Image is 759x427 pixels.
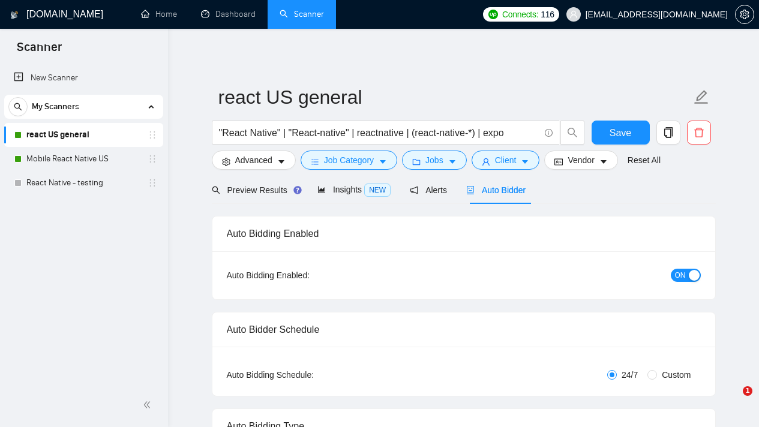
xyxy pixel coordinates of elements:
span: Custom [657,368,695,381]
input: Search Freelance Jobs... [219,125,539,140]
span: 1 [743,386,752,396]
input: Scanner name... [218,82,691,112]
span: bars [311,157,319,166]
span: Auto Bidder [466,185,526,195]
span: setting [736,10,754,19]
div: Auto Bidding Enabled: [227,269,385,282]
button: barsJob Categorycaret-down [301,151,397,170]
button: settingAdvancedcaret-down [212,151,296,170]
li: New Scanner [4,66,163,90]
span: holder [148,178,157,188]
span: info-circle [545,129,553,137]
span: Connects: [502,8,538,21]
span: ON [675,269,686,282]
a: Mobile React Native US [26,147,140,171]
span: Preview Results [212,185,298,195]
span: area-chart [317,185,326,194]
span: Vendor [568,154,594,167]
span: Client [495,154,517,167]
span: folder [412,157,421,166]
span: setting [222,157,230,166]
span: caret-down [277,157,286,166]
button: delete [687,121,711,145]
a: New Scanner [14,66,154,90]
span: Insights [317,185,391,194]
a: react US general [26,123,140,147]
span: robot [466,186,475,194]
span: 24/7 [617,368,643,381]
span: delete [688,127,710,138]
span: caret-down [448,157,457,166]
span: caret-down [379,157,387,166]
span: Advanced [235,154,272,167]
span: Job Category [324,154,374,167]
button: setting [735,5,754,24]
button: copy [656,121,680,145]
span: holder [148,130,157,140]
span: idcard [554,157,563,166]
span: user [569,10,578,19]
span: search [212,186,220,194]
span: My Scanners [32,95,79,119]
button: userClientcaret-down [472,151,540,170]
a: Reset All [628,154,661,167]
span: edit [694,89,709,105]
span: 116 [541,8,554,21]
span: search [561,127,584,138]
button: idcardVendorcaret-down [544,151,617,170]
button: search [8,97,28,116]
a: React Native - testing [26,171,140,195]
li: My Scanners [4,95,163,195]
span: Jobs [425,154,443,167]
span: caret-down [521,157,529,166]
div: Tooltip anchor [292,185,303,196]
a: dashboardDashboard [201,9,256,19]
span: holder [148,154,157,164]
a: homeHome [141,9,177,19]
span: user [482,157,490,166]
span: double-left [143,399,155,411]
a: setting [735,10,754,19]
img: logo [10,5,19,25]
div: Auto Bidding Schedule: [227,368,385,381]
div: Auto Bidding Enabled [227,216,701,251]
span: notification [410,186,418,194]
span: Scanner [7,38,71,64]
span: Alerts [410,185,447,195]
a: searchScanner [280,9,324,19]
iframe: Intercom live chat [718,386,747,415]
span: search [9,103,27,111]
span: caret-down [599,157,608,166]
button: Save [592,121,650,145]
img: upwork-logo.png [488,10,498,19]
span: NEW [364,184,391,197]
button: folderJobscaret-down [402,151,467,170]
div: Auto Bidder Schedule [227,312,701,347]
span: Save [610,125,631,140]
span: copy [657,127,680,138]
button: search [560,121,584,145]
